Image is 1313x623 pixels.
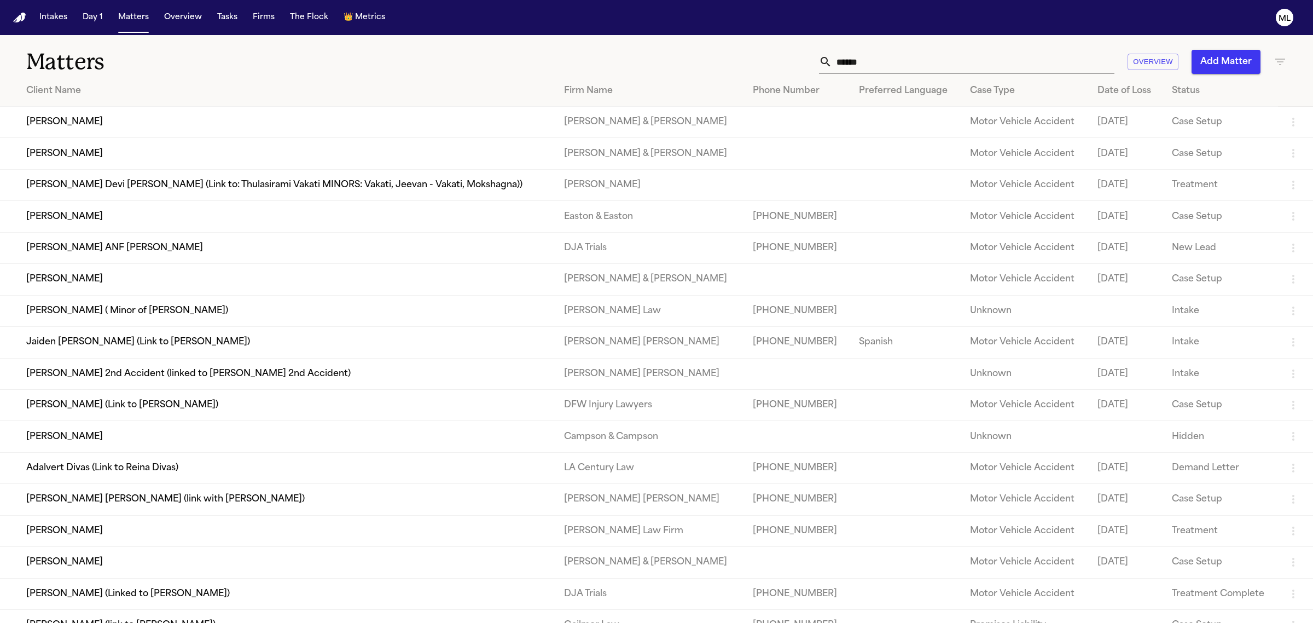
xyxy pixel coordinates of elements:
td: Motor Vehicle Accident [961,515,1089,546]
td: DJA Trials [555,578,744,609]
td: Motor Vehicle Accident [961,547,1089,578]
td: [PERSON_NAME] & [PERSON_NAME] [555,547,744,578]
td: Spanish [850,327,961,358]
td: [PHONE_NUMBER] [744,327,850,358]
td: Motor Vehicle Accident [961,232,1089,263]
td: [PERSON_NAME] [PERSON_NAME] [555,484,744,515]
button: Add Matter [1192,50,1260,74]
td: Intake [1163,295,1278,326]
td: Motor Vehicle Accident [961,107,1089,138]
td: [DATE] [1089,107,1163,138]
td: [PERSON_NAME] [555,169,744,200]
td: DJA Trials [555,232,744,263]
button: The Flock [286,8,333,27]
td: [DATE] [1089,358,1163,389]
td: Motor Vehicle Accident [961,484,1089,515]
div: Preferred Language [859,84,952,97]
td: Demand Letter [1163,452,1278,483]
div: Firm Name [564,84,735,97]
td: [PHONE_NUMBER] [744,515,850,546]
td: [PHONE_NUMBER] [744,295,850,326]
td: Case Setup [1163,389,1278,420]
td: Unknown [961,358,1089,389]
td: Motor Vehicle Accident [961,201,1089,232]
td: Unknown [961,421,1089,452]
td: [PERSON_NAME] & [PERSON_NAME] [555,264,744,295]
div: Phone Number [753,84,841,97]
button: Tasks [213,8,242,27]
td: [DATE] [1089,515,1163,546]
button: Firms [248,8,279,27]
img: Finch Logo [13,13,26,23]
button: Day 1 [78,8,107,27]
td: Motor Vehicle Accident [961,578,1089,609]
td: [PHONE_NUMBER] [744,389,850,420]
td: [DATE] [1089,484,1163,515]
td: DFW Injury Lawyers [555,389,744,420]
td: Intake [1163,327,1278,358]
td: Unknown [961,295,1089,326]
td: [DATE] [1089,452,1163,483]
td: [PERSON_NAME] Law Firm [555,515,744,546]
td: [PHONE_NUMBER] [744,484,850,515]
td: Treatment [1163,169,1278,200]
td: Motor Vehicle Accident [961,138,1089,169]
div: Status [1172,84,1269,97]
td: Easton & Easton [555,201,744,232]
td: [PHONE_NUMBER] [744,232,850,263]
td: [DATE] [1089,138,1163,169]
td: Motor Vehicle Accident [961,452,1089,483]
td: Case Setup [1163,547,1278,578]
td: Case Setup [1163,138,1278,169]
h1: Matters [26,48,404,76]
div: Case Type [970,84,1080,97]
td: Hidden [1163,421,1278,452]
td: [DATE] [1089,547,1163,578]
div: Client Name [26,84,547,97]
td: Motor Vehicle Accident [961,264,1089,295]
td: [PHONE_NUMBER] [744,452,850,483]
td: Treatment Complete [1163,578,1278,609]
td: Case Setup [1163,484,1278,515]
td: [PERSON_NAME] Law [555,295,744,326]
a: Home [13,13,26,23]
td: Motor Vehicle Accident [961,327,1089,358]
td: [PERSON_NAME] & [PERSON_NAME] [555,107,744,138]
td: LA Century Law [555,452,744,483]
button: Intakes [35,8,72,27]
td: [DATE] [1089,169,1163,200]
td: Case Setup [1163,107,1278,138]
td: [DATE] [1089,201,1163,232]
td: Case Setup [1163,201,1278,232]
td: [PERSON_NAME] [PERSON_NAME] [555,358,744,389]
button: crownMetrics [339,8,390,27]
td: [DATE] [1089,232,1163,263]
td: [PERSON_NAME] & [PERSON_NAME] [555,138,744,169]
td: Campson & Campson [555,421,744,452]
td: Case Setup [1163,264,1278,295]
div: Date of Loss [1097,84,1154,97]
td: New Lead [1163,232,1278,263]
td: [DATE] [1089,264,1163,295]
td: [PERSON_NAME] [PERSON_NAME] [555,327,744,358]
td: Intake [1163,358,1278,389]
button: Overview [160,8,206,27]
button: Overview [1128,54,1178,71]
td: Motor Vehicle Accident [961,389,1089,420]
td: [DATE] [1089,389,1163,420]
td: [PHONE_NUMBER] [744,201,850,232]
td: Treatment [1163,515,1278,546]
button: Matters [114,8,153,27]
td: [PHONE_NUMBER] [744,578,850,609]
td: [DATE] [1089,327,1163,358]
td: Motor Vehicle Accident [961,169,1089,200]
